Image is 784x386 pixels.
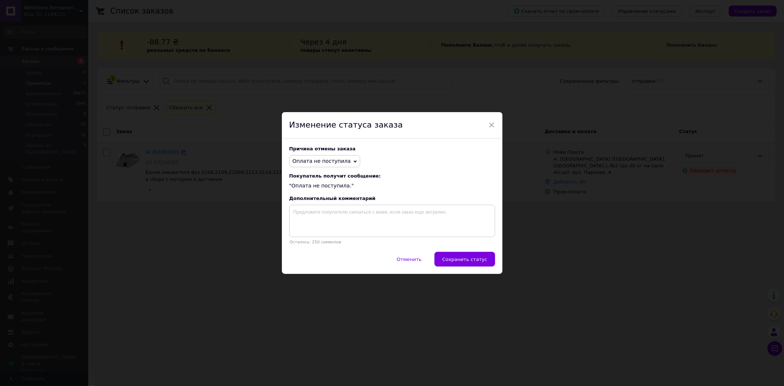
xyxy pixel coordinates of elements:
[282,112,502,139] div: Изменение статуса заказа
[293,158,351,164] span: Оплата не поступила
[289,240,495,244] p: Осталось: 250 символов
[434,252,495,267] button: Сохранить статус
[442,257,487,262] span: Сохранить статус
[289,146,495,151] div: Причина отмены заказа
[389,252,429,267] button: Отменить
[289,196,495,201] div: Дополнительный комментарий
[488,119,495,131] span: ×
[289,173,495,190] div: "Оплата не поступила."
[289,173,495,179] span: Покупатель получит сообщение:
[397,257,422,262] span: Отменить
